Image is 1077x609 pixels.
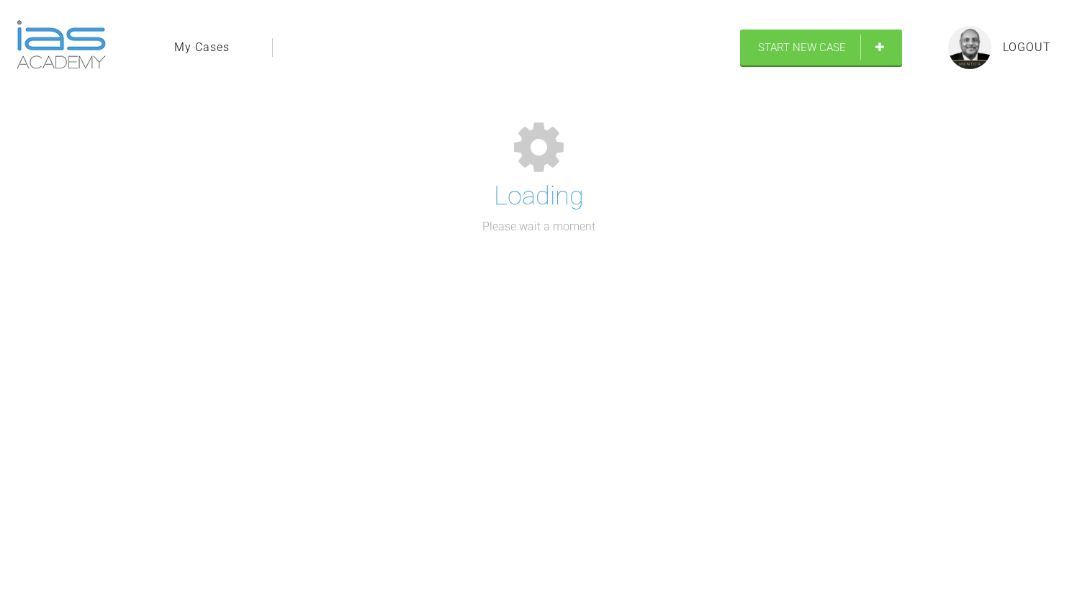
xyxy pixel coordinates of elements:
img: logo-light.3e3ef733.png [17,20,106,69]
h1: Loading [494,176,584,217]
img: profile.png [948,26,991,69]
a: Start New Case [740,30,902,66]
a: Logout [1003,38,1051,57]
span: Start New Case [758,41,846,54]
p: Please wait a moment [482,217,595,236]
a: My Cases [174,38,230,57]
